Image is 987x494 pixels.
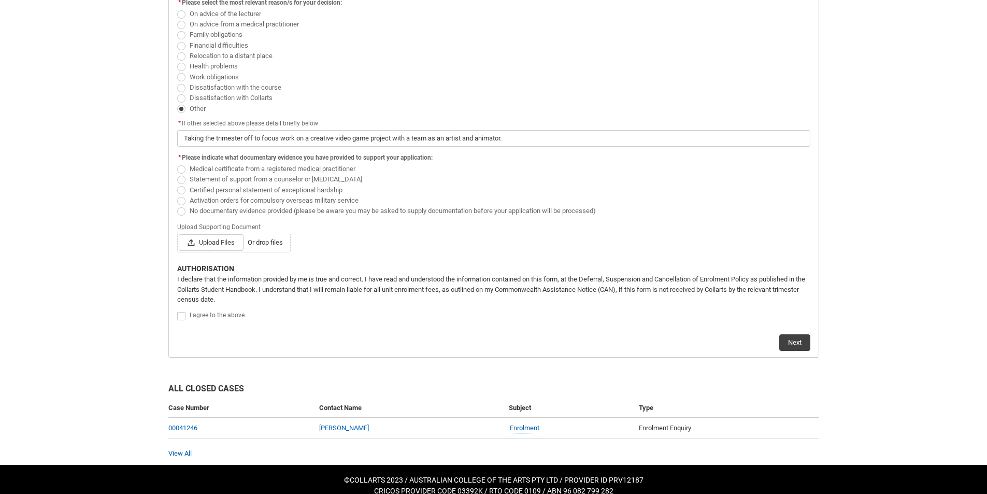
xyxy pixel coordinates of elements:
[190,186,342,194] span: Certified personal statement of exceptional hardship
[190,10,261,18] span: On advice of the lecturer
[190,175,362,183] span: Statement of support from a counselor or [MEDICAL_DATA]
[779,334,810,351] button: Next
[190,196,359,204] span: Activation orders for compulsory overseas military service
[168,383,819,399] h2: All Closed Cases
[190,52,273,60] span: Relocation to a distant place
[178,120,181,127] abbr: required
[177,120,318,127] span: If other selected above please detail briefly below
[190,41,248,49] span: Financial difficulties
[190,73,239,81] span: Work obligations
[635,399,819,418] th: Type
[190,83,281,91] span: Dissatisfaction with the course
[190,165,355,173] span: Medical certificate from a registered medical practitioner
[248,237,283,248] span: Or drop files
[177,274,810,305] p: I declare that the information provided by me is true and correct. I have read and understood the...
[168,424,197,432] a: 00041246
[190,20,299,28] span: On advice from a medical practitioner
[168,399,316,418] th: Case Number
[319,424,369,432] a: [PERSON_NAME]
[177,264,234,273] b: AUTHORISATION
[639,424,691,432] span: Enrolment Enquiry
[177,220,265,232] span: Upload Supporting Document
[190,31,242,38] span: Family obligations
[190,312,246,319] span: I agree to the above.
[168,449,192,457] a: View All Cases
[178,154,181,161] abbr: required
[179,234,244,251] span: Upload Files
[190,62,238,70] span: Health problems
[315,399,504,418] th: Contact Name
[505,399,635,418] th: Subject
[190,207,596,215] span: No documentary evidence provided (please be aware you may be asked to supply documentation before...
[182,154,433,161] span: Please indicate what documentary evidence you have provided to support your application:
[190,94,273,102] span: Dissatisfaction with Collarts
[190,105,206,112] span: Other
[510,423,539,434] a: Enrolment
